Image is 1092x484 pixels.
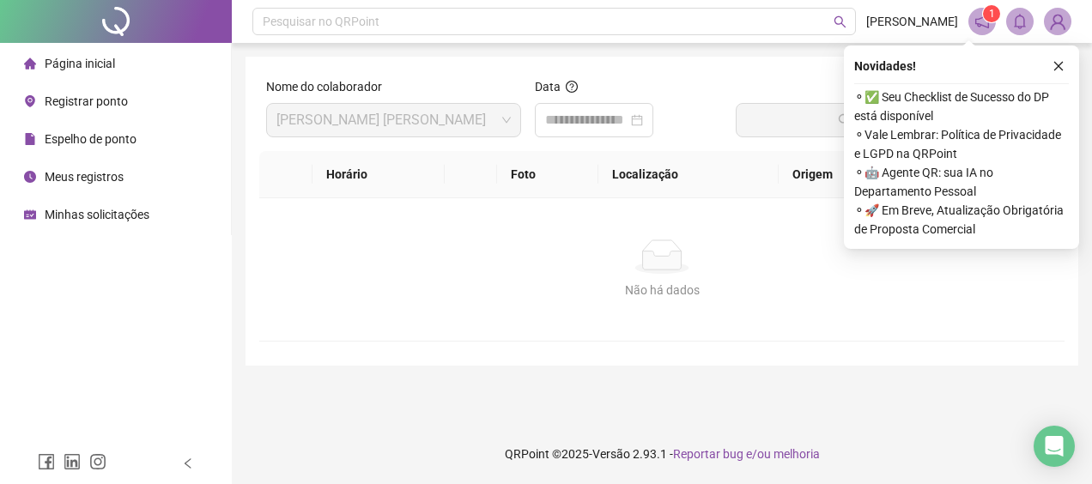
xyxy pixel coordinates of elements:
footer: QRPoint © 2025 - 2.93.1 - [232,424,1092,484]
span: Página inicial [45,57,115,70]
span: notification [974,14,990,29]
span: ANDRÉ RICARDO SANTANA CUNHA [276,104,511,136]
span: home [24,57,36,70]
span: file [24,133,36,145]
span: ⚬ ✅ Seu Checklist de Sucesso do DP está disponível [854,88,1069,125]
div: Open Intercom Messenger [1034,426,1075,467]
span: instagram [89,453,106,470]
span: ⚬ 🤖 Agente QR: sua IA no Departamento Pessoal [854,163,1069,201]
th: Origem [779,151,909,198]
th: Foto [497,151,598,198]
span: Data [535,80,561,94]
span: Meus registros [45,170,124,184]
span: 1 [989,8,995,20]
span: Registrar ponto [45,94,128,108]
button: Buscar registros [736,103,1058,137]
span: question-circle [566,81,578,93]
span: Reportar bug e/ou melhoria [673,447,820,461]
span: clock-circle [24,171,36,183]
span: facebook [38,453,55,470]
span: ⚬ Vale Lembrar: Política de Privacidade e LGPD na QRPoint [854,125,1069,163]
span: Versão [592,447,630,461]
span: close [1053,60,1065,72]
span: Novidades ! [854,57,916,76]
sup: 1 [983,5,1000,22]
span: Espelho de ponto [45,132,136,146]
span: search [834,15,846,28]
label: Nome do colaborador [266,77,393,96]
div: Não há dados [280,281,1044,299]
img: 90663 [1045,9,1071,34]
span: Minhas solicitações [45,208,149,221]
span: bell [1012,14,1028,29]
span: schedule [24,209,36,221]
th: Localização [598,151,779,198]
th: Horário [312,151,445,198]
span: ⚬ 🚀 Em Breve, Atualização Obrigatória de Proposta Comercial [854,201,1069,239]
span: environment [24,95,36,107]
span: left [182,457,194,469]
span: linkedin [64,453,81,470]
span: [PERSON_NAME] [866,12,958,31]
